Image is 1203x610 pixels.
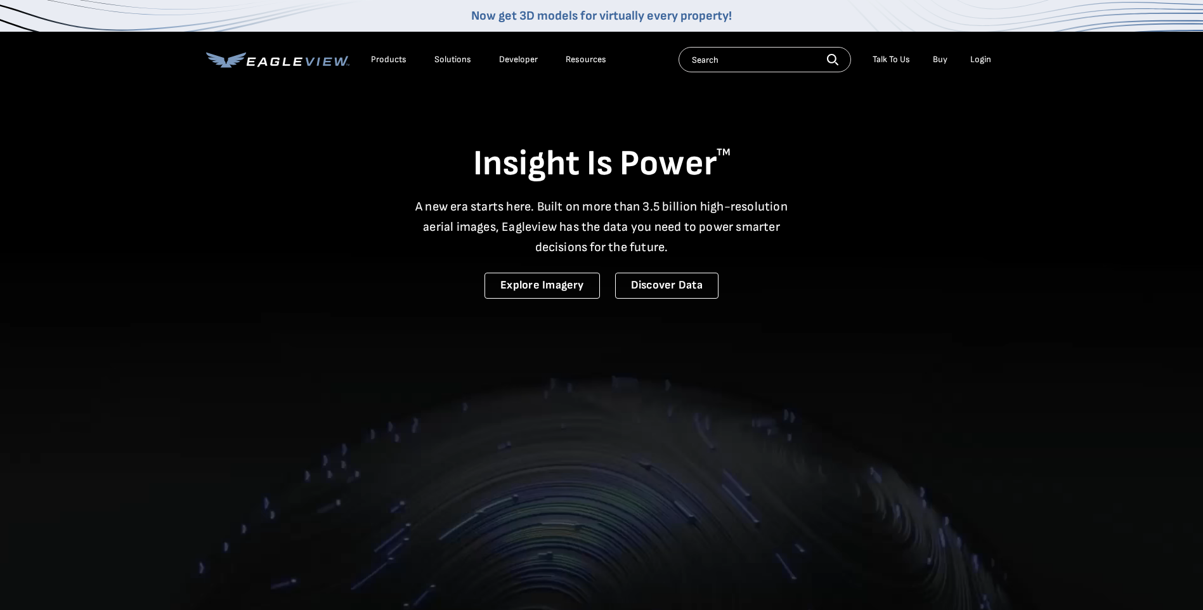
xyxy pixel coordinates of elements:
[566,54,606,65] div: Resources
[615,273,719,299] a: Discover Data
[408,197,796,257] p: A new era starts here. Built on more than 3.5 billion high-resolution aerial images, Eagleview ha...
[679,47,851,72] input: Search
[471,8,732,23] a: Now get 3D models for virtually every property!
[371,54,406,65] div: Products
[933,54,947,65] a: Buy
[717,146,731,159] sup: TM
[970,54,991,65] div: Login
[499,54,538,65] a: Developer
[484,273,600,299] a: Explore Imagery
[873,54,910,65] div: Talk To Us
[434,54,471,65] div: Solutions
[206,142,998,186] h1: Insight Is Power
